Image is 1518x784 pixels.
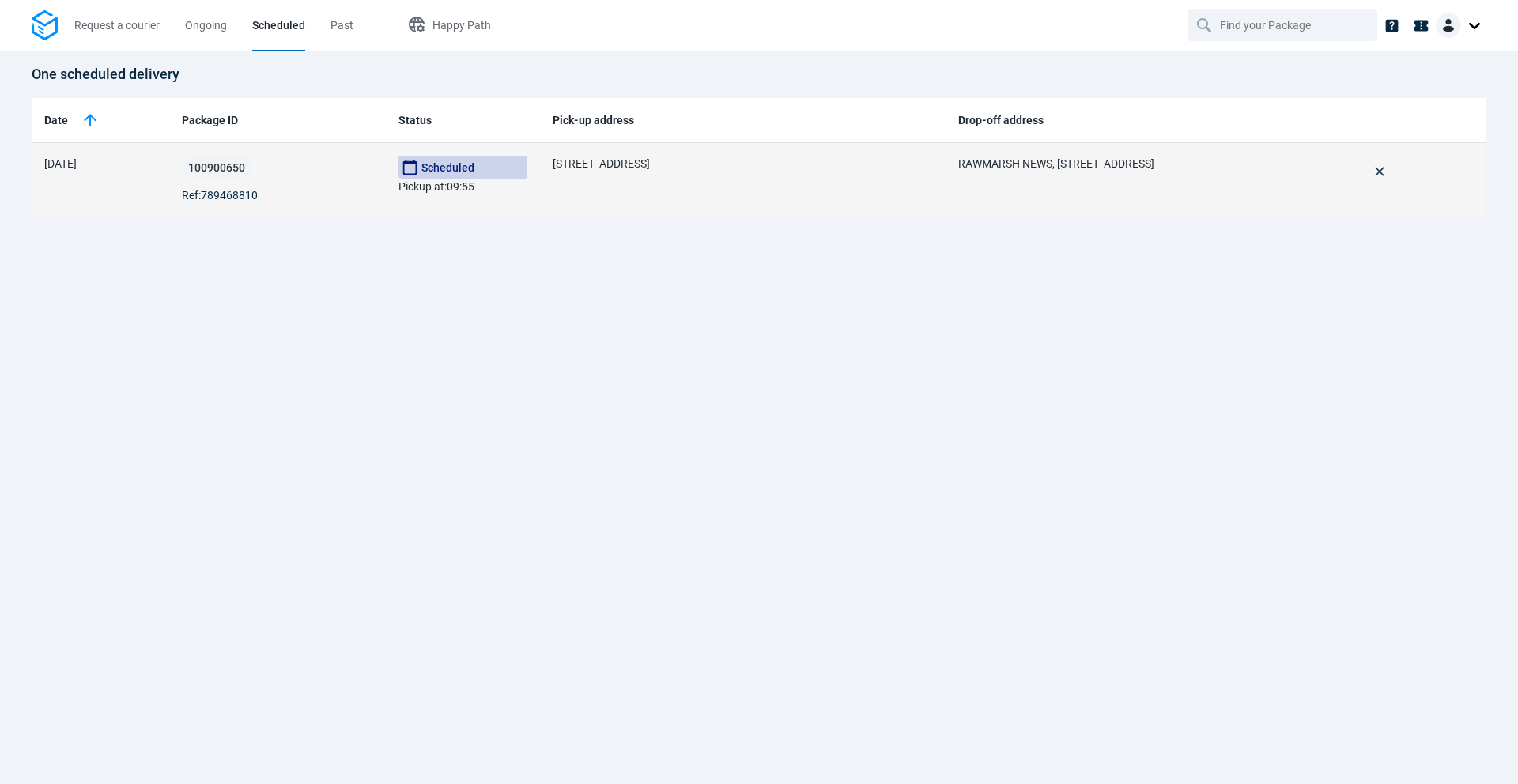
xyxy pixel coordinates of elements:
span: Ongoing [185,19,227,32]
span: 100900650 [188,162,245,173]
img: sorting [81,111,100,130]
span: 09:55 [447,180,474,193]
span: Happy Path [432,19,491,32]
span: Drop-off address [958,112,1044,129]
span: Pick-up address [553,112,634,129]
img: Logo [32,10,58,41]
p: Pickup at : [398,156,527,195]
span: Scheduled [252,19,305,32]
span: Past [330,19,353,32]
img: Client [1436,13,1461,38]
span: Status [398,112,432,129]
span: Date [44,112,68,129]
span: [STREET_ADDRESS] [553,157,650,170]
th: Toggle SortBy [32,98,169,143]
span: Ref: 789468810 [182,187,258,203]
span: Scheduled [398,156,527,179]
span: One scheduled delivery [32,66,179,82]
span: Package ID [182,112,238,129]
span: Request a courier [74,19,160,32]
button: 100900650 [182,156,251,179]
span: RAWMARSH NEWS, [STREET_ADDRESS] [958,157,1154,170]
input: Find your Package [1220,10,1348,40]
span: [DATE] [44,157,77,170]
